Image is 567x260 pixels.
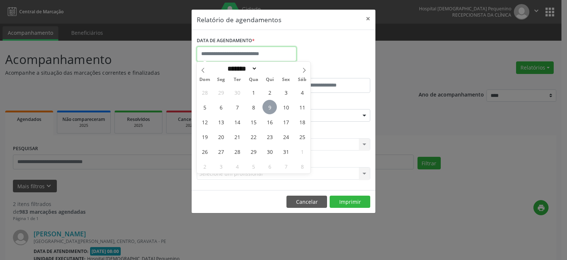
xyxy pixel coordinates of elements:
span: Outubro 7, 2025 [230,100,244,114]
span: Outubro 19, 2025 [197,129,212,144]
span: Sáb [294,77,310,82]
select: Month [225,65,258,72]
span: Outubro 20, 2025 [214,129,228,144]
span: Outubro 6, 2025 [214,100,228,114]
span: Outubro 3, 2025 [279,85,293,99]
span: Setembro 29, 2025 [214,85,228,99]
span: Qua [245,77,262,82]
span: Qui [262,77,278,82]
h5: Relatório de agendamentos [197,15,281,24]
span: Outubro 12, 2025 [197,115,212,129]
span: Outubro 27, 2025 [214,144,228,159]
span: Setembro 28, 2025 [197,85,212,99]
span: Outubro 16, 2025 [262,115,277,129]
span: Outubro 18, 2025 [295,115,309,129]
span: Setembro 30, 2025 [230,85,244,99]
label: DATA DE AGENDAMENTO [197,35,255,47]
label: ATÉ [285,67,370,78]
span: Outubro 23, 2025 [262,129,277,144]
span: Outubro 9, 2025 [262,100,277,114]
span: Outubro 1, 2025 [246,85,261,99]
span: Outubro 28, 2025 [230,144,244,159]
span: Outubro 4, 2025 [295,85,309,99]
span: Sex [278,77,294,82]
span: Outubro 5, 2025 [197,100,212,114]
button: Imprimir [330,196,370,208]
button: Close [361,10,375,28]
span: Outubro 29, 2025 [246,144,261,159]
span: Seg [213,77,229,82]
span: Novembro 4, 2025 [230,159,244,173]
span: Outubro 24, 2025 [279,129,293,144]
span: Outubro 31, 2025 [279,144,293,159]
span: Outubro 15, 2025 [246,115,261,129]
span: Outubro 11, 2025 [295,100,309,114]
span: Dom [197,77,213,82]
span: Outubro 10, 2025 [279,100,293,114]
input: Year [257,65,282,72]
span: Novembro 8, 2025 [295,159,309,173]
span: Outubro 17, 2025 [279,115,293,129]
span: Novembro 3, 2025 [214,159,228,173]
span: Novembro 5, 2025 [246,159,261,173]
span: Outubro 14, 2025 [230,115,244,129]
span: Novembro 7, 2025 [279,159,293,173]
span: Outubro 2, 2025 [262,85,277,99]
span: Outubro 30, 2025 [262,144,277,159]
span: Outubro 26, 2025 [197,144,212,159]
span: Novembro 6, 2025 [262,159,277,173]
span: Ter [229,77,245,82]
span: Outubro 21, 2025 [230,129,244,144]
span: Novembro 2, 2025 [197,159,212,173]
span: Outubro 22, 2025 [246,129,261,144]
button: Cancelar [286,196,327,208]
span: Novembro 1, 2025 [295,144,309,159]
span: Outubro 13, 2025 [214,115,228,129]
span: Outubro 25, 2025 [295,129,309,144]
span: Outubro 8, 2025 [246,100,261,114]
